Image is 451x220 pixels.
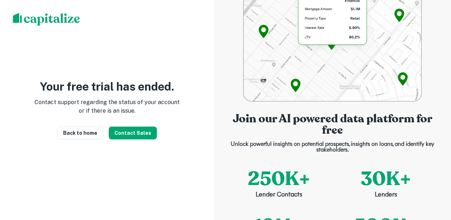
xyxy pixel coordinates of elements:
p: Lender Contacts [256,190,302,200]
a: Back to home [57,127,103,139]
p: Contact support regarding the status of your account or if there is an issue. [34,98,180,115]
p: 30K+ [361,164,411,193]
p: 250K+ [248,164,310,193]
img: capitalize-logo.png [13,13,80,26]
p: Unlock powerful insights on potential prospects, insights on loans, and identify key stakeholders. [226,142,440,153]
p: Your free trial has ended. [40,81,174,92]
p: Lenders [375,190,397,200]
button: Contact Sales [109,127,157,139]
p: Join our AI powered data platform for free [226,113,440,136]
